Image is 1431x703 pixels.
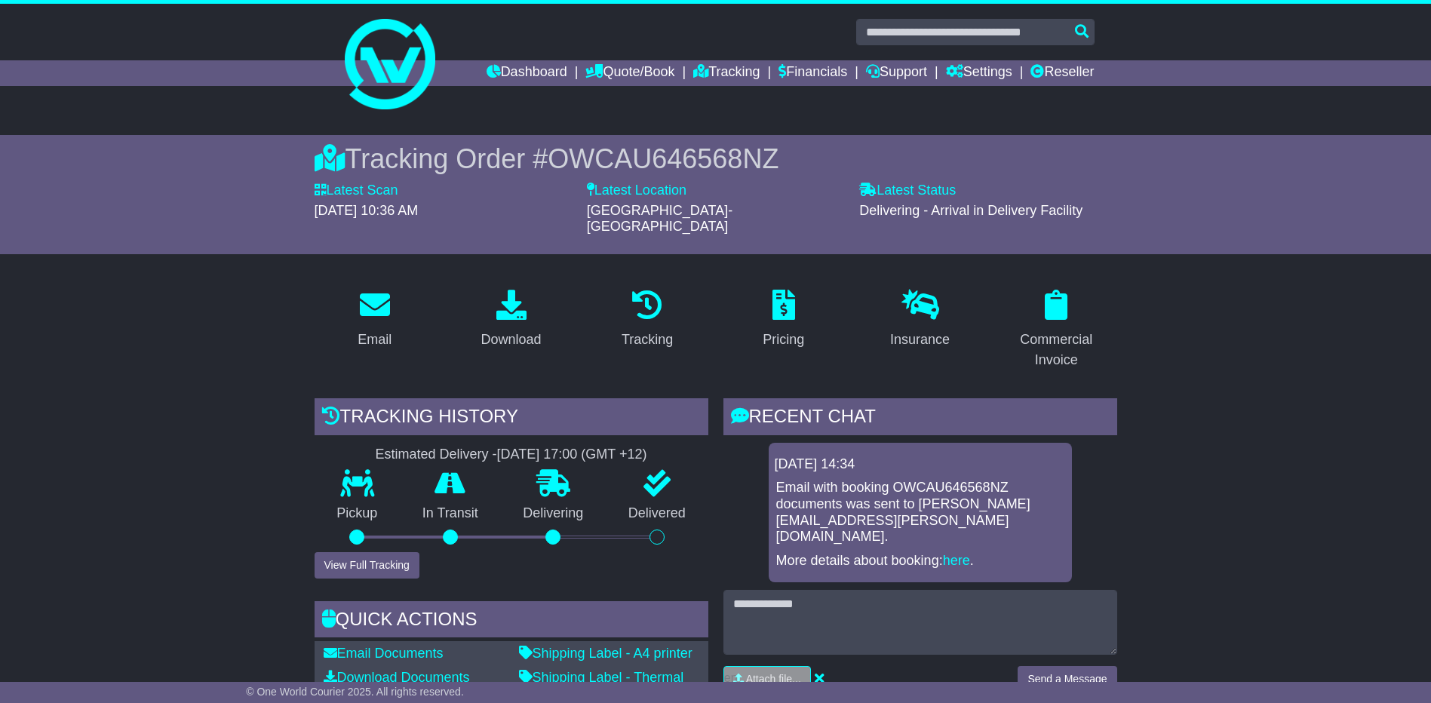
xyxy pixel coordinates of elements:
div: [DATE] 14:34 [775,456,1066,473]
a: Reseller [1030,60,1094,86]
span: OWCAU646568NZ [548,143,778,174]
p: Pickup [315,505,401,522]
a: here [943,553,970,568]
p: In Transit [400,505,501,522]
div: Commercial Invoice [1006,330,1107,370]
a: Support [866,60,927,86]
p: Delivered [606,505,708,522]
a: Shipping Label - Thermal printer [519,670,684,701]
span: [DATE] 10:36 AM [315,203,419,218]
div: Tracking history [315,398,708,439]
a: Email Documents [324,646,444,661]
a: Dashboard [487,60,567,86]
a: Email [348,284,401,355]
div: Email [358,330,392,350]
a: Settings [946,60,1012,86]
div: Quick Actions [315,601,708,642]
div: Estimated Delivery - [315,447,708,463]
div: Tracking Order # [315,143,1117,175]
p: Email with booking OWCAU646568NZ documents was sent to [PERSON_NAME][EMAIL_ADDRESS][PERSON_NAME][... [776,480,1064,545]
span: © One World Courier 2025. All rights reserved. [246,686,464,698]
a: Download Documents [324,670,470,685]
a: Commercial Invoice [996,284,1117,376]
a: Shipping Label - A4 printer [519,646,692,661]
a: Tracking [612,284,683,355]
p: Delivering [501,505,606,522]
p: More details about booking: . [776,553,1064,569]
a: Download [471,284,551,355]
a: Tracking [693,60,760,86]
button: View Full Tracking [315,552,419,579]
a: Financials [778,60,847,86]
div: Insurance [890,330,950,350]
label: Latest Status [859,183,956,199]
button: Send a Message [1018,666,1116,692]
div: RECENT CHAT [723,398,1117,439]
a: Pricing [753,284,814,355]
span: [GEOGRAPHIC_DATA]-[GEOGRAPHIC_DATA] [587,203,732,235]
label: Latest Location [587,183,686,199]
label: Latest Scan [315,183,398,199]
a: Insurance [880,284,960,355]
span: Delivering - Arrival in Delivery Facility [859,203,1082,218]
div: Pricing [763,330,804,350]
div: [DATE] 17:00 (GMT +12) [497,447,647,463]
div: Tracking [622,330,673,350]
div: Download [481,330,541,350]
a: Quote/Book [585,60,674,86]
